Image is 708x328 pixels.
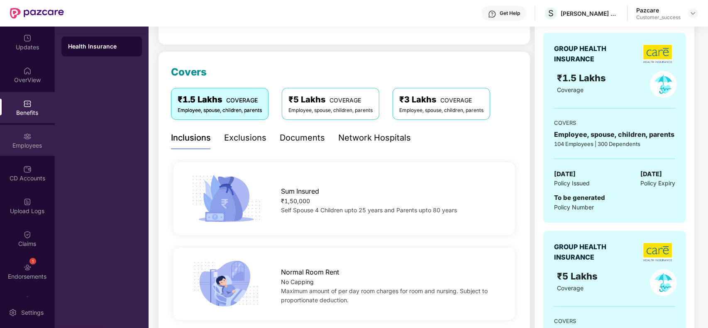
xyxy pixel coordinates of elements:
[636,14,681,21] div: Customer_success
[636,6,681,14] div: Pazcare
[500,10,520,17] div: Get Help
[10,8,64,19] img: New Pazcare Logo
[561,10,619,17] div: [PERSON_NAME] PRODUCTIONS PRIVATE LIMITED
[488,10,496,18] img: svg+xml;base64,PHN2ZyBpZD0iSGVscC0zMngzMiIgeG1sbnM9Imh0dHA6Ly93d3cudzMub3JnLzIwMDAvc3ZnIiB3aWR0aD...
[548,8,554,18] span: S
[690,10,696,17] img: svg+xml;base64,PHN2ZyBpZD0iRHJvcGRvd24tMzJ4MzIiIHhtbG5zPSJodHRwOi8vd3d3LnczLm9yZy8yMDAwL3N2ZyIgd2...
